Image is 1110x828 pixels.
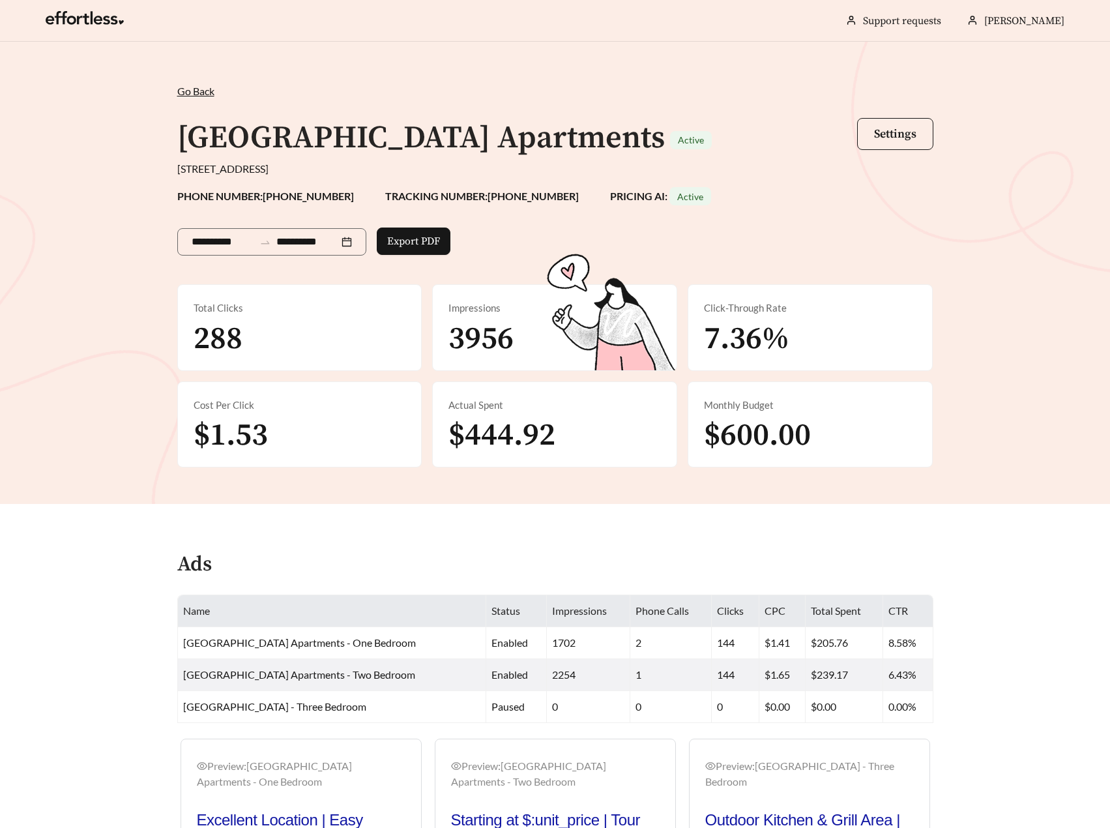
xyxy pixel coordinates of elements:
[178,595,487,627] th: Name
[630,691,712,723] td: 0
[387,233,440,249] span: Export PDF
[883,691,933,723] td: 0.00%
[194,301,406,316] div: Total Clicks
[883,627,933,659] td: 8.58%
[177,190,354,202] strong: PHONE NUMBER: [PHONE_NUMBER]
[377,228,450,255] button: Export PDF
[888,604,908,617] span: CTR
[177,85,214,97] span: Go Back
[759,627,806,659] td: $1.41
[547,595,630,627] th: Impressions
[194,416,268,455] span: $1.53
[610,190,711,202] strong: PRICING AI:
[678,134,704,145] span: Active
[491,668,528,681] span: enabled
[705,758,914,790] div: Preview: [GEOGRAPHIC_DATA] - Three Bedroom
[183,668,415,681] span: [GEOGRAPHIC_DATA] Apartments - Two Bedroom
[712,659,759,691] td: 144
[677,191,703,202] span: Active
[806,659,883,691] td: $239.17
[183,636,416,649] span: [GEOGRAPHIC_DATA] Apartments - One Bedroom
[712,691,759,723] td: 0
[177,161,933,177] div: [STREET_ADDRESS]
[448,416,555,455] span: $444.92
[630,627,712,659] td: 2
[863,14,941,27] a: Support requests
[630,659,712,691] td: 1
[194,319,242,359] span: 288
[806,691,883,723] td: $0.00
[385,190,579,202] strong: TRACKING NUMBER: [PHONE_NUMBER]
[177,554,212,576] h4: Ads
[759,691,806,723] td: $0.00
[451,761,461,771] span: eye
[630,595,712,627] th: Phone Calls
[448,301,661,316] div: Impressions
[486,595,546,627] th: Status
[883,659,933,691] td: 6.43%
[547,691,630,723] td: 0
[705,761,716,771] span: eye
[177,119,665,158] h1: [GEOGRAPHIC_DATA] Apartments
[194,398,406,413] div: Cost Per Click
[857,118,933,150] button: Settings
[806,627,883,659] td: $205.76
[704,398,916,413] div: Monthly Budget
[874,126,916,141] span: Settings
[712,595,759,627] th: Clicks
[183,700,366,713] span: [GEOGRAPHIC_DATA] - Three Bedroom
[259,237,271,248] span: swap-right
[806,595,883,627] th: Total Spent
[765,604,785,617] span: CPC
[704,416,811,455] span: $600.00
[704,301,916,316] div: Click-Through Rate
[704,319,789,359] span: 7.36%
[712,627,759,659] td: 144
[491,700,525,713] span: paused
[491,636,528,649] span: enabled
[984,14,1064,27] span: [PERSON_NAME]
[448,319,514,359] span: 3956
[547,659,630,691] td: 2254
[547,627,630,659] td: 1702
[451,758,660,790] div: Preview: [GEOGRAPHIC_DATA] Apartments - Two Bedroom
[259,236,271,248] span: to
[759,659,806,691] td: $1.65
[448,398,661,413] div: Actual Spent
